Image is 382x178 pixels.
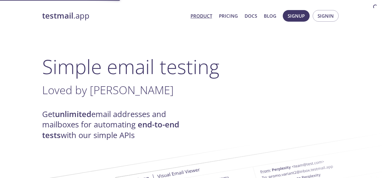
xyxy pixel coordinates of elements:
[42,55,340,78] h1: Simple email testing
[313,10,339,22] button: Signin
[55,109,91,119] strong: unlimited
[42,109,191,141] h4: Get email addresses and mailboxes for automating with our simple APIs
[191,12,212,20] a: Product
[219,12,238,20] a: Pricing
[42,119,179,140] strong: end-to-end tests
[283,10,310,22] button: Signup
[288,12,305,20] span: Signup
[42,82,174,98] span: Loved by [PERSON_NAME]
[42,11,186,21] a: testmail.app
[318,12,334,20] span: Signin
[245,12,257,20] a: Docs
[42,10,73,21] strong: testmail
[264,12,276,20] a: Blog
